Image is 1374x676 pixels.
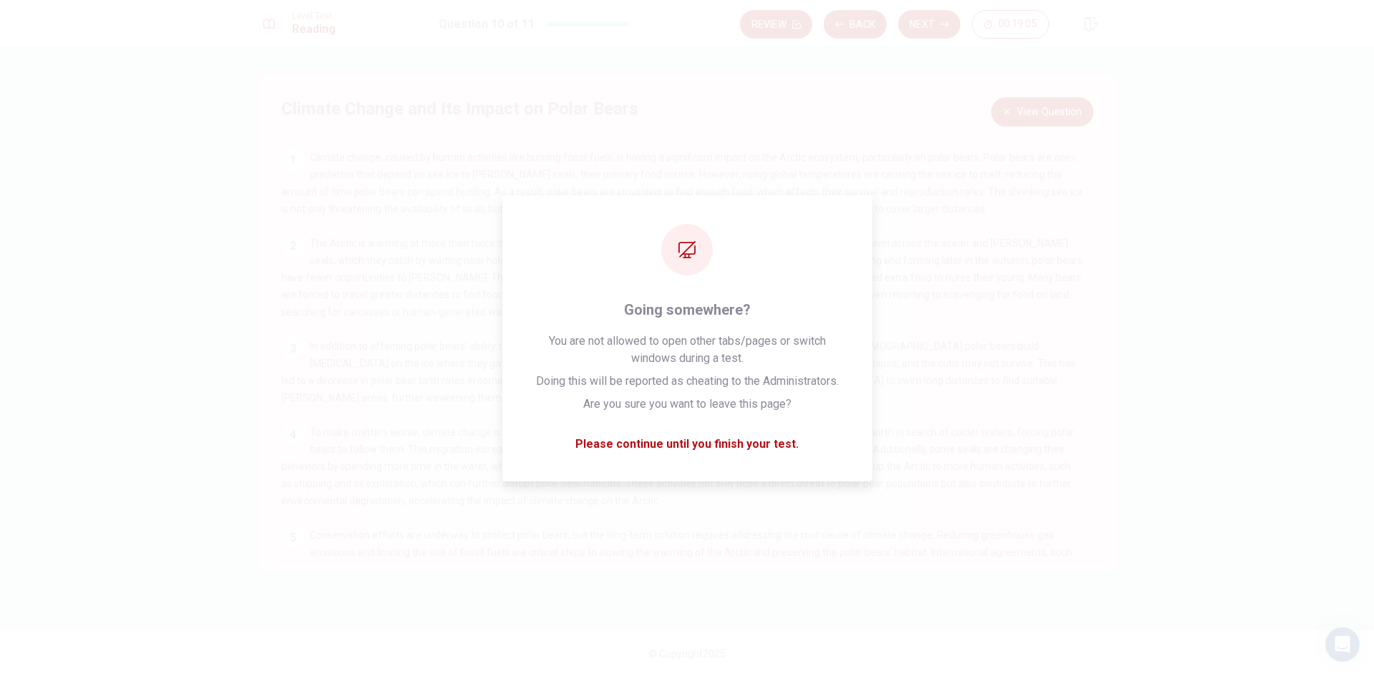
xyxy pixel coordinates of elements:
h1: Reading [292,21,336,38]
button: View Question [991,97,1093,127]
span: The Arctic is warming at more than twice the global average, leading to a rapid loss of sea ice. ... [281,237,1083,318]
h4: Climate Change and Its Impact on Polar Bears [281,97,1078,120]
span: To make matters worse, climate change is also causing changes in the distribution of prey species... [281,426,1074,506]
button: 00:19:05 [972,10,1049,39]
h1: Question 10 of 11 [439,16,535,33]
span: Climate change, caused by human activities like burning fossil fuels, is having a significant imp... [281,152,1083,215]
div: 1 [281,149,304,172]
div: 3 [281,338,304,361]
div: 5 [281,526,304,549]
div: 4 [281,423,304,446]
span: 00:19:05 [998,19,1037,30]
span: In addition to affecting polar bears' ability to [PERSON_NAME], the loss of sea ice also threaten... [281,341,1076,403]
button: Next [898,10,960,39]
span: © Copyright 2025 [648,648,726,660]
div: Open Intercom Messenger [1325,627,1360,662]
div: 2 [281,235,304,258]
span: Conservation efforts are underway to protect polar bears, but the long-term solution requires add... [281,529,1078,592]
span: Level Test [292,11,336,21]
button: Review [740,10,812,39]
button: Back [824,10,887,39]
